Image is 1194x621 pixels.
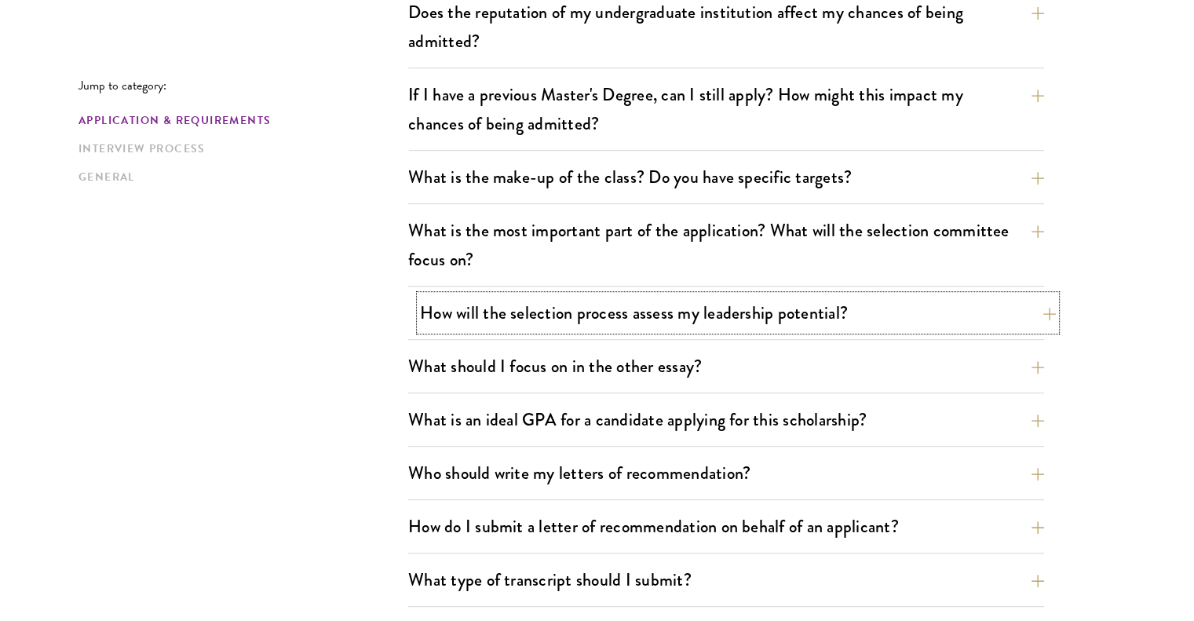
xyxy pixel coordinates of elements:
[79,141,399,157] a: Interview Process
[79,112,399,129] a: Application & Requirements
[408,77,1044,141] button: If I have a previous Master's Degree, can I still apply? How might this impact my chances of bein...
[408,159,1044,195] button: What is the make-up of the class? Do you have specific targets?
[408,349,1044,384] button: What should I focus on in the other essay?
[408,509,1044,544] button: How do I submit a letter of recommendation on behalf of an applicant?
[79,169,399,185] a: General
[420,295,1056,331] button: How will the selection process assess my leadership potential?
[408,213,1044,277] button: What is the most important part of the application? What will the selection committee focus on?
[408,402,1044,437] button: What is an ideal GPA for a candidate applying for this scholarship?
[79,79,408,93] p: Jump to category:
[408,562,1044,597] button: What type of transcript should I submit?
[408,455,1044,491] button: Who should write my letters of recommendation?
